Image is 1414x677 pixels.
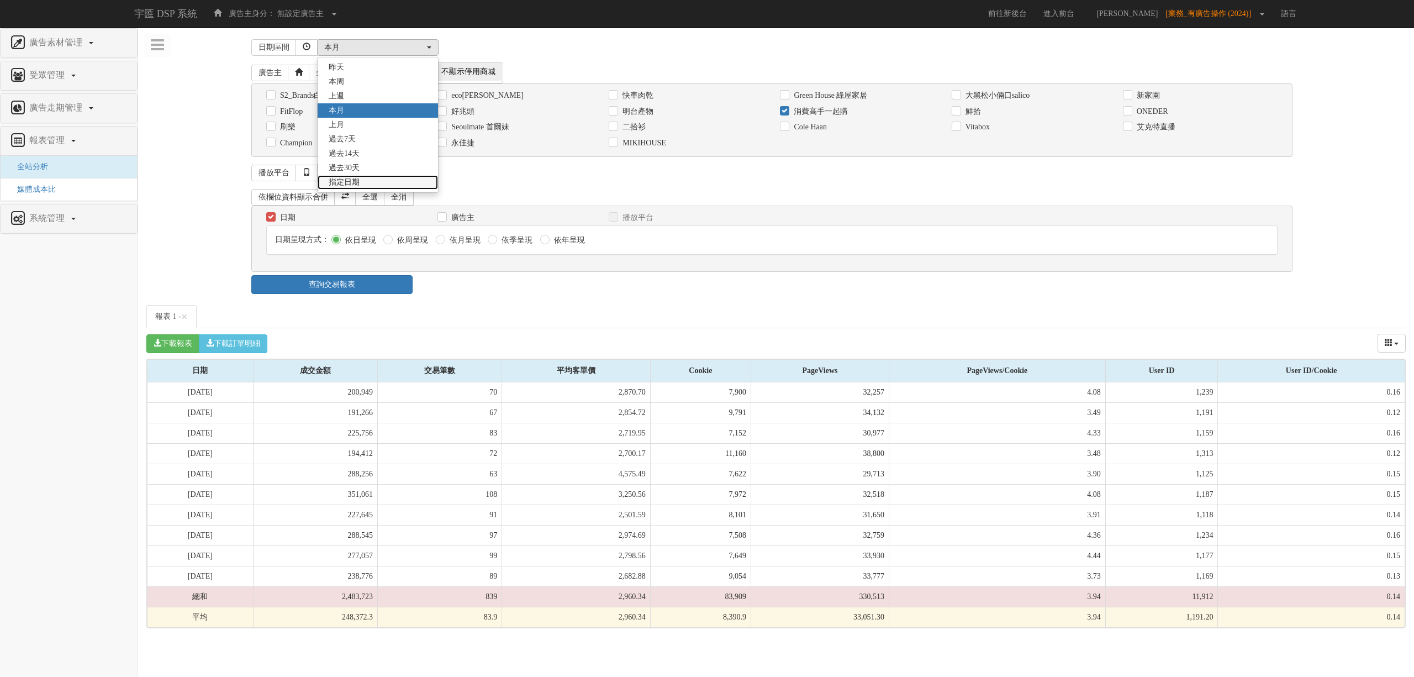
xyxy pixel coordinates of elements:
[329,162,360,174] span: 過去30天
[502,464,651,484] td: 4,575.49
[147,402,254,423] td: [DATE]
[378,360,502,382] div: 交易筆數
[309,65,339,81] a: 全選
[146,305,197,328] a: 報表 1 -
[889,566,1105,586] td: 3.73
[27,135,70,145] span: 報表管理
[502,586,651,607] td: 2,960.34
[377,423,502,443] td: 83
[650,545,751,566] td: 7,649
[1105,464,1218,484] td: 1,125
[377,607,502,627] td: 83.9
[254,360,377,382] div: 成交金額
[377,586,502,607] td: 839
[791,122,826,133] label: Cole Haan
[181,311,188,323] button: Close
[1105,525,1218,545] td: 1,234
[620,106,653,117] label: 明台產物
[377,402,502,423] td: 67
[9,185,56,193] a: 媒體成本比
[329,119,344,130] span: 上月
[502,525,651,545] td: 2,974.69
[751,566,889,586] td: 33,777
[650,607,751,627] td: 8,390.9
[277,106,303,117] label: FitFlop
[147,443,254,464] td: [DATE]
[751,607,889,627] td: 33,051.30
[277,9,324,18] span: 無設定廣告主
[889,525,1105,545] td: 4.36
[889,586,1105,607] td: 3.94
[1105,423,1218,443] td: 1,159
[394,235,428,246] label: 依周呈現
[751,443,889,464] td: 38,800
[889,402,1105,423] td: 3.49
[377,484,502,505] td: 108
[377,382,502,403] td: 70
[1105,586,1218,607] td: 11,912
[650,505,751,525] td: 8,101
[1134,90,1160,101] label: 新家園
[651,360,751,382] div: Cookie
[1218,566,1405,586] td: 0.13
[650,484,751,505] td: 7,972
[329,177,360,188] span: 指定日期
[147,360,253,382] div: 日期
[355,189,385,206] a: 全選
[1218,423,1405,443] td: 0.16
[620,212,653,223] label: 播放平台
[751,423,889,443] td: 30,977
[253,464,377,484] td: 288,256
[329,148,360,159] span: 過去14天
[1218,464,1405,484] td: 0.15
[499,235,532,246] label: 依季呈現
[147,566,254,586] td: [DATE]
[502,566,651,586] td: 2,682.88
[377,545,502,566] td: 99
[620,138,666,149] label: MIKIHOUSE
[1105,382,1218,403] td: 1,239
[1106,360,1218,382] div: User ID
[147,484,254,505] td: [DATE]
[147,607,254,627] td: 平均
[1105,566,1218,586] td: 1,169
[253,586,377,607] td: 2,483,723
[751,586,889,607] td: 330,513
[147,464,254,484] td: [DATE]
[1105,484,1218,505] td: 1,187
[889,382,1105,403] td: 4.08
[329,134,356,145] span: 過去7天
[751,484,889,505] td: 32,518
[751,464,889,484] td: 29,713
[1378,334,1406,353] div: Columns
[27,70,70,80] span: 受眾管理
[253,545,377,566] td: 277,057
[1378,334,1406,353] button: columns
[963,122,990,133] label: Vitabox
[277,212,296,223] label: 日期
[1105,607,1218,627] td: 1,191.20
[650,423,751,443] td: 7,152
[377,525,502,545] td: 97
[449,212,474,223] label: 廣告主
[229,9,275,18] span: 廣告主身分：
[1105,443,1218,464] td: 1,313
[1218,586,1405,607] td: 0.14
[147,586,254,607] td: 總和
[253,525,377,545] td: 288,545
[147,423,254,443] td: [DATE]
[751,360,889,382] div: PageViews
[1218,607,1405,627] td: 0.14
[650,382,751,403] td: 7,900
[1091,9,1163,18] span: [PERSON_NAME]
[502,402,651,423] td: 2,854.72
[181,310,188,323] span: ×
[791,106,848,117] label: 消費高手一起購
[377,505,502,525] td: 91
[751,402,889,423] td: 34,132
[147,525,254,545] td: [DATE]
[1134,122,1175,133] label: 艾克特直播
[963,90,1030,101] label: 大黑松小倆口salico
[27,38,88,47] span: 廣告素材管理
[329,105,344,116] span: 本月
